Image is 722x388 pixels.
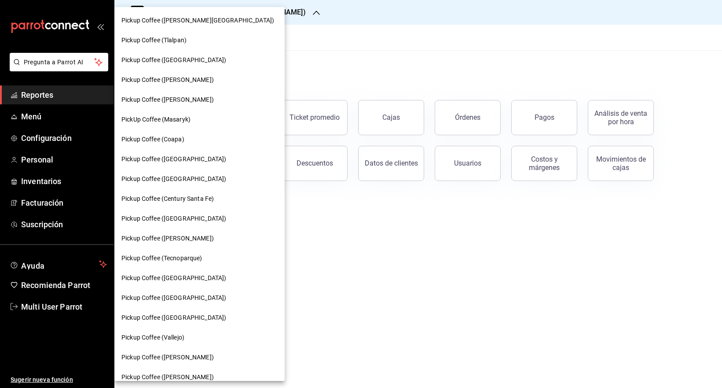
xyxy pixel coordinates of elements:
span: Pickup Coffee ([PERSON_NAME]) [121,234,214,243]
span: Pickup Coffee (Vallejo) [121,333,184,342]
div: Pickup Coffee ([PERSON_NAME]) [114,70,285,90]
span: Pickup Coffee ([GEOGRAPHIC_DATA]) [121,214,226,223]
div: Pickup Coffee (Century Santa Fe) [114,189,285,209]
div: Pickup Coffee ([PERSON_NAME]) [114,347,285,367]
span: Pickup Coffee (Coapa) [121,135,184,144]
span: Pickup Coffee ([GEOGRAPHIC_DATA]) [121,155,226,164]
div: Pickup Coffee ([GEOGRAPHIC_DATA]) [114,288,285,308]
span: Pickup Coffee ([PERSON_NAME][GEOGRAPHIC_DATA]) [121,16,274,25]
span: Pickup Coffee ([GEOGRAPHIC_DATA]) [121,293,226,303]
span: Pickup Coffee ([PERSON_NAME]) [121,353,214,362]
div: Pickup Coffee (Tecnoparque) [114,248,285,268]
div: Pickup Coffee ([PERSON_NAME][GEOGRAPHIC_DATA]) [114,11,285,30]
span: PickUp Coffee (Masaryk) [121,115,191,124]
span: Pickup Coffee ([PERSON_NAME]) [121,95,214,104]
span: Pickup Coffee (Century Santa Fe) [121,194,214,203]
span: Pickup Coffee ([PERSON_NAME]) [121,373,214,382]
div: Pickup Coffee (Tlalpan) [114,30,285,50]
div: Pickup Coffee ([GEOGRAPHIC_DATA]) [114,209,285,229]
div: PickUp Coffee (Masaryk) [114,110,285,129]
div: Pickup Coffee ([GEOGRAPHIC_DATA]) [114,169,285,189]
div: Pickup Coffee ([GEOGRAPHIC_DATA]) [114,308,285,328]
span: Pickup Coffee (Tecnoparque) [121,254,202,263]
div: Pickup Coffee (Vallejo) [114,328,285,347]
div: Pickup Coffee ([GEOGRAPHIC_DATA]) [114,268,285,288]
div: Pickup Coffee ([PERSON_NAME]) [114,229,285,248]
div: Pickup Coffee ([GEOGRAPHIC_DATA]) [114,149,285,169]
span: Pickup Coffee ([GEOGRAPHIC_DATA]) [121,313,226,322]
span: Pickup Coffee ([GEOGRAPHIC_DATA]) [121,273,226,283]
div: Pickup Coffee ([PERSON_NAME]) [114,367,285,387]
div: Pickup Coffee (Coapa) [114,129,285,149]
div: Pickup Coffee ([GEOGRAPHIC_DATA]) [114,50,285,70]
span: Pickup Coffee ([GEOGRAPHIC_DATA]) [121,55,226,65]
span: Pickup Coffee (Tlalpan) [121,36,187,45]
span: Pickup Coffee ([GEOGRAPHIC_DATA]) [121,174,226,184]
span: Pickup Coffee ([PERSON_NAME]) [121,75,214,85]
div: Pickup Coffee ([PERSON_NAME]) [114,90,285,110]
